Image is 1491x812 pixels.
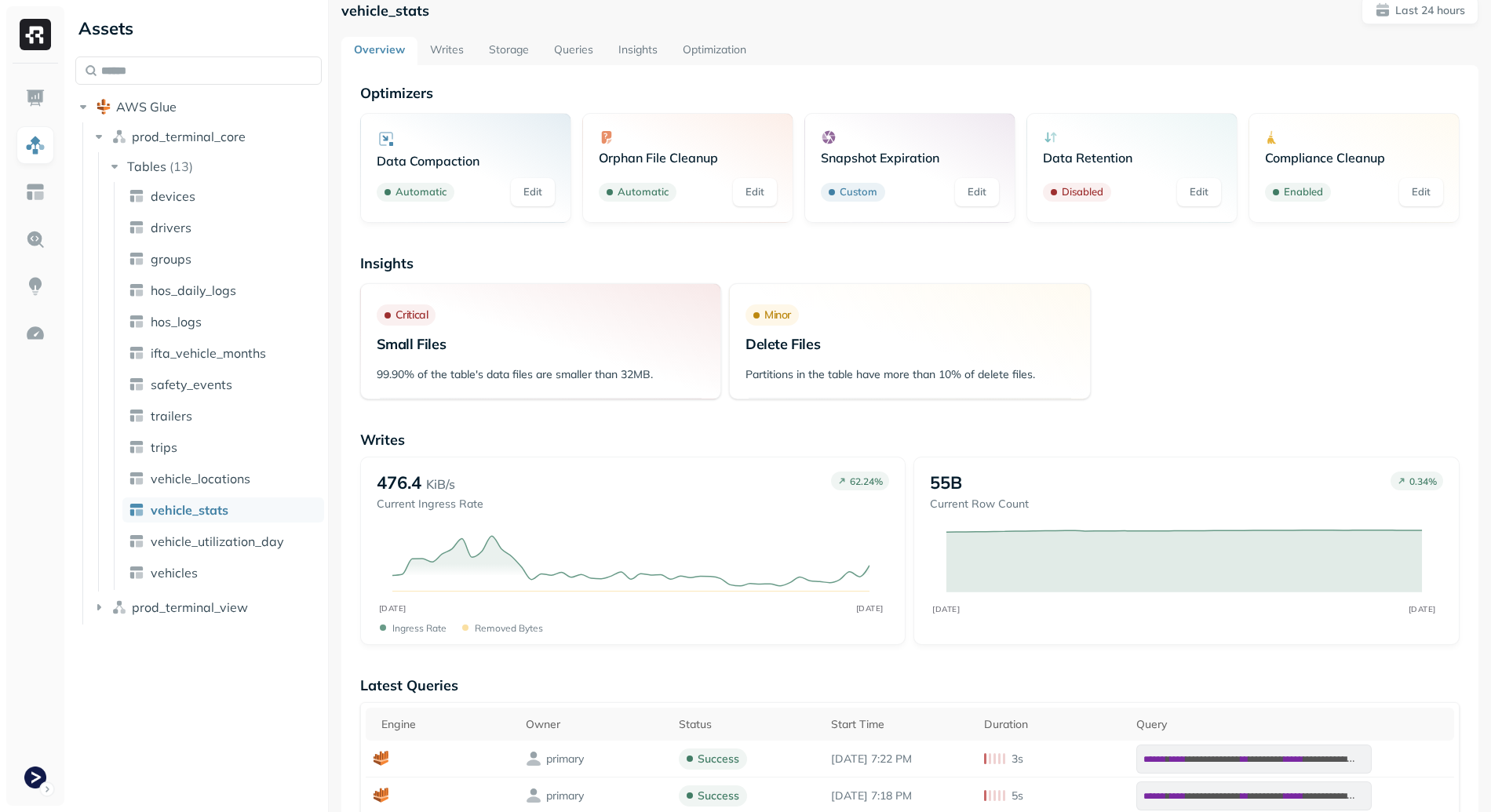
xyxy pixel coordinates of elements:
[122,278,324,303] a: hos_daily_logs
[930,472,962,493] p: 55B
[116,99,177,115] span: AWS Glue
[129,408,144,424] img: table
[733,178,777,206] a: Edit
[821,150,999,166] p: Snapshot Expiration
[475,622,543,634] p: Removed bytes
[360,84,1460,102] p: Optimizers
[930,497,1029,512] p: Current Row Count
[151,408,192,424] span: trailers
[107,154,323,179] button: Tables(13)
[670,37,759,65] a: Optimization
[360,676,1460,694] p: Latest Queries
[381,717,510,732] div: Engine
[360,431,1460,449] p: Writes
[151,533,284,549] span: vehicle_utilization_day
[396,184,447,200] p: Automatic
[1012,788,1023,803] p: 5s
[831,788,968,803] p: Sep 18, 2025 7:18 PM
[1177,178,1221,206] a: Edit
[25,88,46,108] img: Dashboard
[25,182,46,202] img: Asset Explorer
[377,472,421,493] p: 476.4
[151,565,198,581] span: vehicles
[122,184,324,209] a: devices
[377,153,555,169] p: Data Compaction
[1043,150,1221,166] p: Data Retention
[151,251,191,267] span: groups
[1395,3,1465,18] p: Last 24 hours
[129,439,144,455] img: table
[377,335,705,353] p: Small Files
[955,178,999,206] a: Edit
[111,129,127,144] img: namespace
[151,188,195,204] span: devices
[426,475,455,493] p: KiB/s
[75,16,322,41] div: Assets
[122,435,324,460] a: trips
[984,717,1121,732] div: Duration
[151,282,236,298] span: hos_daily_logs
[377,497,483,512] p: Current Ingress Rate
[933,604,961,614] tspan: [DATE]
[360,254,1460,272] p: Insights
[91,595,323,620] button: prod_terminal_view
[698,752,739,766] p: success
[132,599,248,615] span: prod_terminal_view
[396,308,428,322] p: Critical
[541,37,606,65] a: Queries
[546,752,584,766] p: primary
[377,367,705,382] p: 99.90% of the table's data files are smaller than 32MB.
[476,37,541,65] a: Storage
[91,124,323,149] button: prod_terminal_core
[764,308,791,322] p: Minor
[20,19,51,50] img: Ryft
[129,282,144,298] img: table
[127,158,166,174] span: Tables
[341,37,417,65] a: Overview
[745,367,1074,382] p: Partitions in the table have more than 10% of delete files.
[1062,184,1103,200] p: Disabled
[1409,604,1436,614] tspan: [DATE]
[745,335,1074,353] p: Delete Files
[129,251,144,267] img: table
[1136,717,1446,732] div: Query
[698,788,739,803] p: success
[24,766,46,788] img: Terminal
[122,246,324,271] a: groups
[341,2,429,20] p: vehicle_stats
[831,752,968,766] p: Sep 18, 2025 7:22 PM
[511,178,555,206] a: Edit
[526,717,662,732] div: Owner
[599,150,777,166] p: Orphan File Cleanup
[129,220,144,235] img: table
[1265,150,1443,166] p: Compliance Cleanup
[122,529,324,554] a: vehicle_utilization_day
[129,314,144,330] img: table
[122,340,324,366] a: ifta_vehicle_months
[831,717,968,732] div: Start Time
[850,475,883,487] p: 62.24 %
[546,788,584,803] p: primary
[122,560,324,585] a: vehicles
[129,565,144,581] img: table
[129,377,144,392] img: table
[151,377,232,392] span: safety_events
[417,37,476,65] a: Writes
[122,466,324,491] a: vehicle_locations
[679,717,815,732] div: Status
[129,188,144,204] img: table
[129,502,144,518] img: table
[25,135,46,155] img: Assets
[96,99,111,115] img: root
[122,497,324,523] a: vehicle_stats
[25,229,46,249] img: Query Explorer
[75,94,322,119] button: AWS Glue
[151,502,228,518] span: vehicle_stats
[1284,184,1323,200] p: Enabled
[618,184,669,200] p: Automatic
[151,439,177,455] span: trips
[170,158,193,174] p: ( 13 )
[25,323,46,344] img: Optimization
[1409,475,1437,487] p: 0.34 %
[378,603,406,614] tspan: [DATE]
